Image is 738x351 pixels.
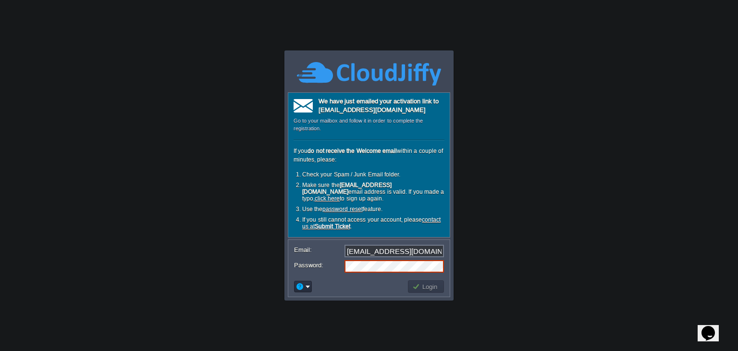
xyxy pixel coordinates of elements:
[302,171,444,182] li: Check your Spam / Junk Email folder.
[294,260,344,270] label: Password:
[297,61,441,87] img: CloudJiffy
[302,182,392,195] b: [EMAIL_ADDRESS][DOMAIN_NAME]
[412,282,440,291] button: Login
[302,182,444,206] li: Make sure the email address is valid. If you made a typo, to sign up again.
[302,216,444,234] li: If you still cannot access your account, please .
[322,206,362,213] a: password reset
[294,117,444,132] div: Go to your mailbox and follow it in order to complete the registration.
[307,148,397,154] b: do not receive the Welcome email
[294,245,344,255] label: Email:
[698,313,728,341] iframe: chat widget
[315,223,350,230] b: Submit Ticket
[302,216,441,230] a: contact us atSubmit Ticket
[294,147,444,234] div: If you within a couple of minutes, please:
[302,206,444,216] li: Use the feature.
[294,97,444,117] div: We have just emailed your activation link to [EMAIL_ADDRESS][DOMAIN_NAME]
[315,195,340,202] a: click here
